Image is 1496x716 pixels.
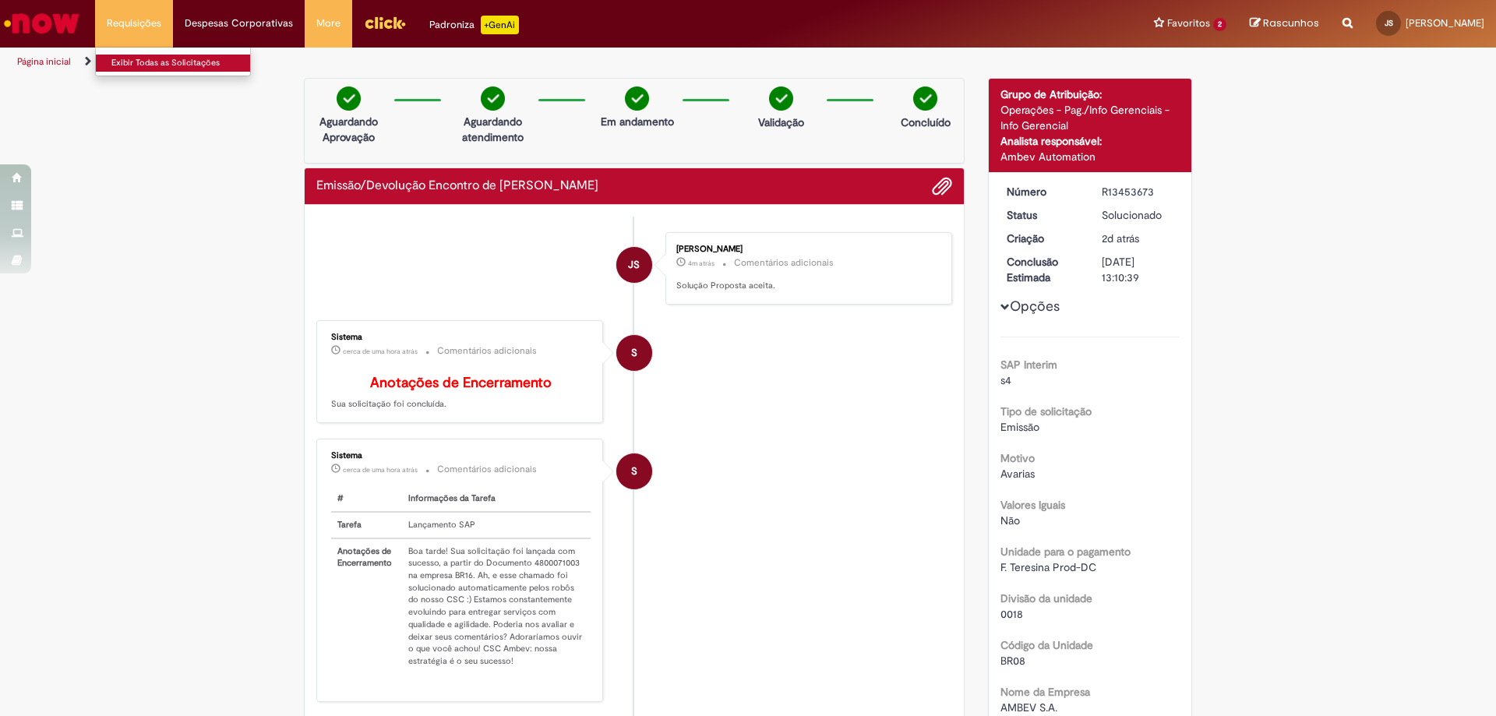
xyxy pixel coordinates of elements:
[1000,591,1092,605] b: Divisão da unidade
[995,207,1091,223] dt: Status
[688,259,714,268] time: 29/08/2025 14:29:04
[1000,638,1093,652] b: Código da Unidade
[995,184,1091,199] dt: Número
[1000,498,1065,512] b: Valores Iguais
[337,86,361,111] img: check-circle-green.png
[402,512,591,538] td: Lançamento SAP
[1102,231,1174,246] div: 27/08/2025 16:46:04
[1000,700,1057,714] span: AMBEV S.A.
[455,114,531,145] p: Aguardando atendimento
[437,463,537,476] small: Comentários adicionais
[1000,149,1180,164] div: Ambev Automation
[1000,560,1096,574] span: F. Teresina Prod-DC
[769,86,793,111] img: check-circle-green.png
[429,16,519,34] div: Padroniza
[676,245,936,254] div: [PERSON_NAME]
[331,486,402,512] th: #
[402,486,591,512] th: Informações da Tarefa
[631,334,637,372] span: S
[107,16,161,31] span: Requisições
[1000,420,1039,434] span: Emissão
[1102,207,1174,223] div: Solucionado
[343,347,418,356] span: cerca de uma hora atrás
[616,453,652,489] div: System
[343,465,418,474] time: 29/08/2025 13:42:42
[616,247,652,283] div: Joao Victor Batista Da Silva
[1000,358,1057,372] b: SAP Interim
[1000,102,1180,133] div: Operações - Pag./Info Gerenciais - Info Gerencial
[625,86,649,111] img: check-circle-green.png
[1102,231,1139,245] span: 2d atrás
[1385,18,1393,28] span: JS
[311,114,386,145] p: Aguardando Aprovação
[1213,18,1226,31] span: 2
[331,538,402,674] th: Anotações de Encerramento
[1000,685,1090,699] b: Nome da Empresa
[185,16,293,31] span: Despesas Corporativas
[901,115,951,130] p: Concluído
[343,347,418,356] time: 29/08/2025 13:42:44
[331,451,591,460] div: Sistema
[1000,133,1180,149] div: Analista responsável:
[1000,545,1131,559] b: Unidade para o pagamento
[995,231,1091,246] dt: Criação
[343,465,418,474] span: cerca de uma hora atrás
[1406,16,1484,30] span: [PERSON_NAME]
[1000,513,1020,527] span: Não
[1000,373,1011,387] span: s4
[402,538,591,674] td: Boa tarde! Sua solicitação foi lançada com sucesso, a partir do Documento 4800071003 na empresa B...
[688,259,714,268] span: 4m atrás
[96,55,267,72] a: Exibir Todas as Solicitações
[1167,16,1210,31] span: Favoritos
[331,376,591,411] p: Sua solicitação foi concluída.
[1000,654,1025,668] span: BR08
[370,374,552,392] b: Anotações de Encerramento
[913,86,937,111] img: check-circle-green.png
[631,453,637,490] span: S
[1250,16,1319,31] a: Rascunhos
[481,86,505,111] img: check-circle-green.png
[932,176,952,196] button: Adicionar anexos
[316,179,598,193] h2: Emissão/Devolução Encontro de Contas Fornecedor Histórico de tíquete
[331,333,591,342] div: Sistema
[95,47,251,76] ul: Requisições
[2,8,82,39] img: ServiceNow
[17,55,71,68] a: Página inicial
[1000,467,1035,481] span: Avarias
[1102,254,1174,285] div: [DATE] 13:10:39
[437,344,537,358] small: Comentários adicionais
[601,114,674,129] p: Em andamento
[628,246,640,284] span: JS
[364,11,406,34] img: click_logo_yellow_360x200.png
[616,335,652,371] div: System
[316,16,340,31] span: More
[12,48,986,76] ul: Trilhas de página
[1102,184,1174,199] div: R13453673
[1000,86,1180,102] div: Grupo de Atribuição:
[676,280,936,292] p: Solução Proposta aceita.
[734,256,834,270] small: Comentários adicionais
[331,512,402,538] th: Tarefa
[995,254,1091,285] dt: Conclusão Estimada
[1263,16,1319,30] span: Rascunhos
[758,115,804,130] p: Validação
[1102,231,1139,245] time: 27/08/2025 16:46:04
[481,16,519,34] p: +GenAi
[1000,404,1092,418] b: Tipo de solicitação
[1000,451,1035,465] b: Motivo
[1000,607,1023,621] span: 0018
